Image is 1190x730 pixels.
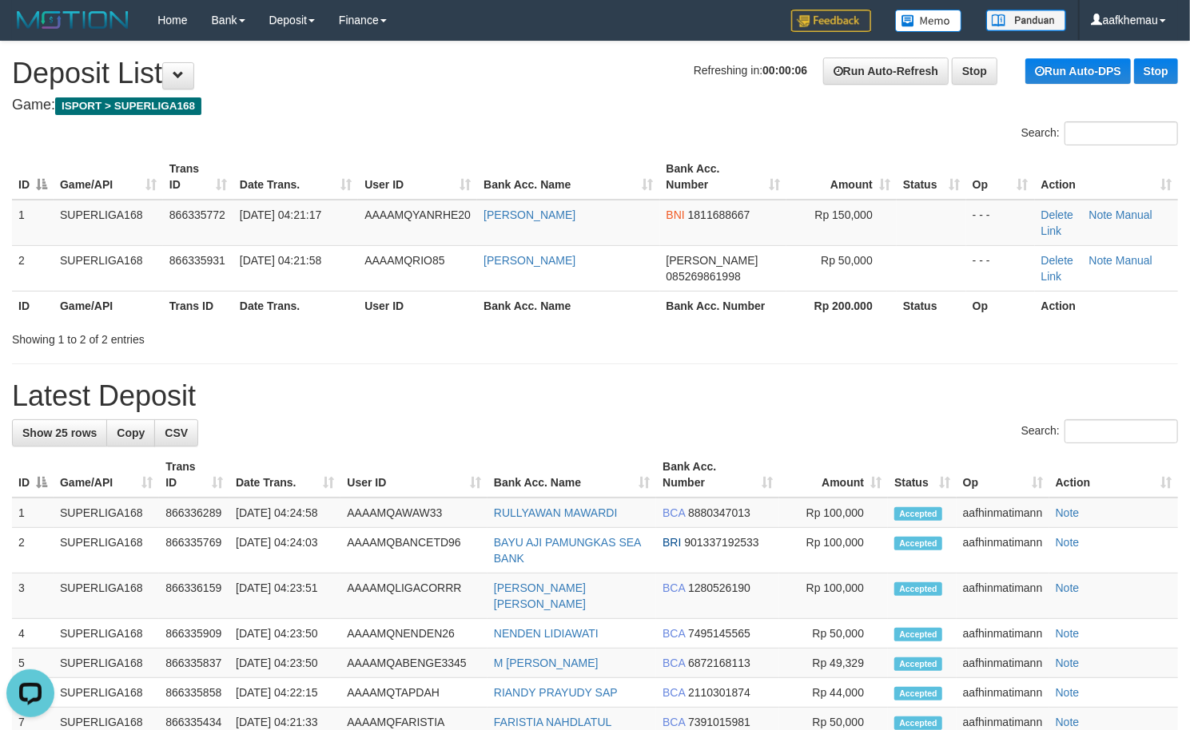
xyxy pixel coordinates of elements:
input: Search: [1065,419,1178,443]
a: Note [1056,686,1080,699]
a: Note [1056,627,1080,640]
span: Accepted [894,687,942,700]
img: MOTION_logo.png [12,8,133,32]
td: aafhinmatimann [957,649,1049,678]
th: ID [12,291,54,320]
span: 866335772 [169,208,225,221]
td: Rp 100,000 [779,498,888,528]
th: User ID: activate to sort column ascending [358,154,477,200]
a: Note [1056,536,1080,549]
span: BCA [663,657,685,669]
td: 2 [12,528,54,573]
td: 866335769 [159,528,229,573]
th: User ID: activate to sort column ascending [340,452,488,498]
h4: Game: [12,97,1178,113]
td: aafhinmatimann [957,619,1049,649]
span: Show 25 rows [22,426,97,439]
span: BCA [663,506,685,519]
span: Accepted [894,582,942,596]
td: 866335837 [159,649,229,678]
th: Action: activate to sort column ascending [1049,452,1178,498]
a: M [PERSON_NAME] [494,657,599,669]
a: Note [1089,208,1113,221]
th: ID: activate to sort column descending [12,452,54,498]
th: Bank Acc. Number: activate to sort column ascending [656,452,779,498]
td: [DATE] 04:23:50 [229,619,340,649]
td: - - - [966,200,1035,246]
td: AAAAMQTAPDAH [340,678,488,708]
span: Copy 6872168113 to clipboard [688,657,750,669]
th: Game/API: activate to sort column ascending [54,452,159,498]
th: Rp 200.000 [786,291,897,320]
span: BNI [667,208,685,221]
a: [PERSON_NAME] [PERSON_NAME] [494,581,586,610]
td: SUPERLIGA168 [54,573,159,619]
th: Game/API [54,291,163,320]
strong: 00:00:06 [762,64,807,77]
th: Action: activate to sort column ascending [1035,154,1178,200]
td: SUPERLIGA168 [54,649,159,678]
img: panduan.png [986,10,1066,31]
td: 866336289 [159,498,229,528]
a: Run Auto-DPS [1025,58,1131,84]
a: RULLYAWAN MAWARDI [494,506,618,519]
span: [PERSON_NAME] [667,254,758,267]
a: Run Auto-Refresh [823,58,949,85]
th: Game/API: activate to sort column ascending [54,154,163,200]
td: SUPERLIGA168 [54,200,163,246]
a: [PERSON_NAME] [484,254,575,267]
a: [PERSON_NAME] [484,208,575,221]
td: 866335909 [159,619,229,649]
a: Show 25 rows [12,419,107,446]
th: Trans ID [163,291,233,320]
input: Search: [1065,121,1178,145]
td: 5 [12,649,54,678]
th: ID: activate to sort column descending [12,154,54,200]
td: SUPERLIGA168 [54,528,159,573]
div: Showing 1 to 2 of 2 entries [12,325,484,347]
span: Copy [117,426,145,439]
th: Trans ID: activate to sort column ascending [163,154,233,200]
td: aafhinmatimann [957,678,1049,708]
td: Rp 50,000 [779,619,888,649]
th: Op: activate to sort column ascending [957,452,1049,498]
label: Search: [1021,121,1178,145]
th: Action [1035,291,1178,320]
td: SUPERLIGA168 [54,245,163,291]
td: 2 [12,245,54,291]
a: CSV [154,419,198,446]
span: Accepted [894,507,942,521]
th: Date Trans.: activate to sort column ascending [233,154,358,200]
th: Status [897,291,966,320]
th: Bank Acc. Name: activate to sort column ascending [477,154,659,200]
th: Date Trans. [233,291,358,320]
span: Copy 7391015981 to clipboard [688,716,750,728]
a: Note [1056,657,1080,669]
th: Bank Acc. Number [660,291,787,320]
span: BCA [663,716,685,728]
td: Rp 100,000 [779,573,888,619]
td: SUPERLIGA168 [54,678,159,708]
td: aafhinmatimann [957,573,1049,619]
td: 1 [12,498,54,528]
a: Note [1089,254,1113,267]
span: Refreshing in: [694,64,807,77]
a: Note [1056,581,1080,594]
a: FARISTIA NAHDLATUL [494,716,612,728]
a: Note [1056,716,1080,728]
th: User ID [358,291,477,320]
a: Stop [1134,58,1178,84]
span: Accepted [894,628,942,641]
th: Op: activate to sort column ascending [966,154,1035,200]
span: Accepted [894,537,942,550]
span: BCA [663,686,685,699]
td: Rp 100,000 [779,528,888,573]
a: RIANDY PRAYUDY SAP [494,686,618,699]
td: AAAAMQBANCETD96 [340,528,488,573]
td: 866335858 [159,678,229,708]
span: [DATE] 04:21:58 [240,254,321,267]
span: CSV [165,426,188,439]
td: 4 [12,619,54,649]
th: Trans ID: activate to sort column ascending [159,452,229,498]
button: Open LiveChat chat widget [6,6,54,54]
